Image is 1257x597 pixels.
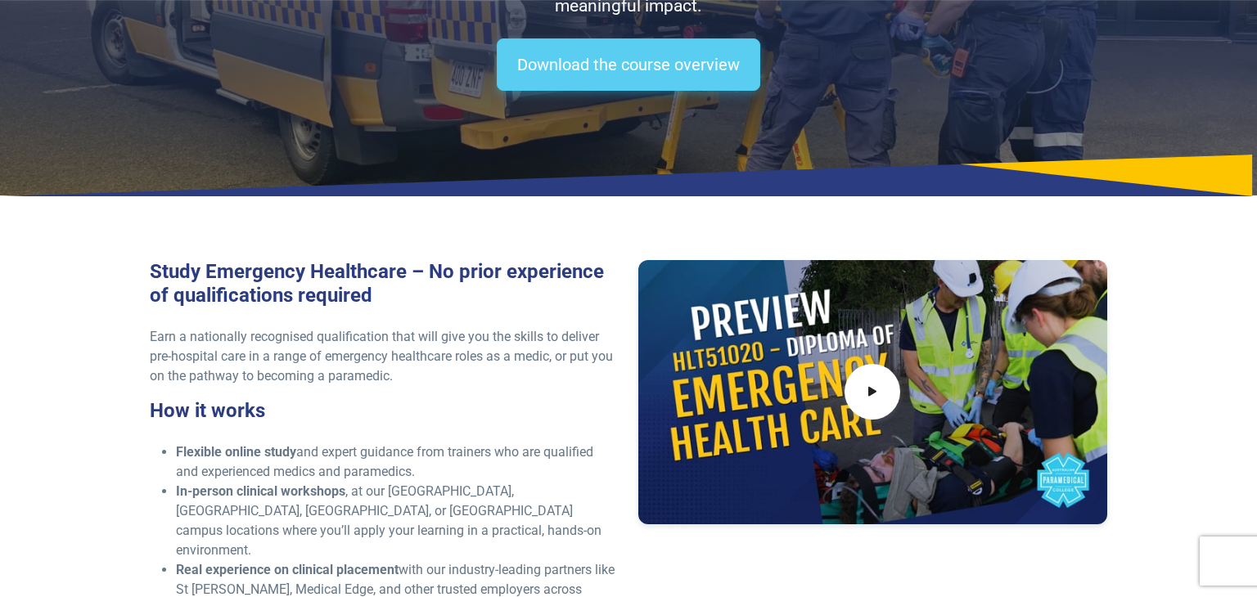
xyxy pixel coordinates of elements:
strong: Real experience on clinical placement [176,562,399,577]
a: Download the course overview [497,38,760,91]
h3: How it works [150,399,619,423]
li: , at our [GEOGRAPHIC_DATA], [GEOGRAPHIC_DATA], [GEOGRAPHIC_DATA], or [GEOGRAPHIC_DATA] campus loc... [176,482,619,560]
li: and expert guidance from trainers who are qualified and experienced medics and paramedics. [176,442,619,482]
strong: In-person clinical workshops [176,483,345,499]
h3: Study Emergency Healthcare – No prior experience of qualifications required [150,260,619,307]
strong: Flexible online study [176,444,296,460]
p: Earn a nationally recognised qualification that will give you the skills to deliver pre-hospital ... [150,327,619,386]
